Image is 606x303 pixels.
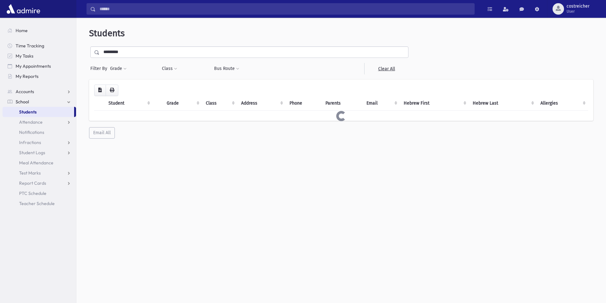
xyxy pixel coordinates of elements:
[19,150,45,155] span: Student Logs
[19,129,44,135] span: Notifications
[19,201,55,206] span: Teacher Schedule
[106,85,118,96] button: Print
[237,96,286,111] th: Address
[16,99,29,105] span: School
[3,127,76,137] a: Notifications
[364,63,408,74] a: Clear All
[163,96,202,111] th: Grade
[567,4,589,9] span: costreicher
[90,65,110,72] span: Filter By
[214,63,240,74] button: Bus Route
[89,127,115,139] button: Email All
[567,9,589,14] span: User
[16,53,33,59] span: My Tasks
[3,117,76,127] a: Attendance
[3,51,76,61] a: My Tasks
[3,168,76,178] a: Test Marks
[3,86,76,97] a: Accounts
[3,137,76,148] a: Infractions
[94,85,106,96] button: CSV
[5,3,42,15] img: AdmirePro
[110,63,127,74] button: Grade
[3,107,74,117] a: Students
[19,140,41,145] span: Infractions
[89,28,125,38] span: Students
[3,25,76,36] a: Home
[3,97,76,107] a: School
[202,96,238,111] th: Class
[19,180,46,186] span: Report Cards
[16,89,34,94] span: Accounts
[19,160,53,166] span: Meal Attendance
[162,63,178,74] button: Class
[400,96,469,111] th: Hebrew First
[3,158,76,168] a: Meal Attendance
[3,41,76,51] a: Time Tracking
[16,28,28,33] span: Home
[3,61,76,71] a: My Appointments
[96,3,474,15] input: Search
[19,190,46,196] span: PTC Schedule
[286,96,322,111] th: Phone
[363,96,400,111] th: Email
[3,148,76,158] a: Student Logs
[19,109,37,115] span: Students
[19,119,43,125] span: Attendance
[537,96,588,111] th: Allergies
[469,96,537,111] th: Hebrew Last
[105,96,153,111] th: Student
[322,96,363,111] th: Parents
[3,198,76,209] a: Teacher Schedule
[3,178,76,188] a: Report Cards
[19,170,41,176] span: Test Marks
[3,188,76,198] a: PTC Schedule
[16,63,51,69] span: My Appointments
[16,73,38,79] span: My Reports
[3,71,76,81] a: My Reports
[16,43,44,49] span: Time Tracking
